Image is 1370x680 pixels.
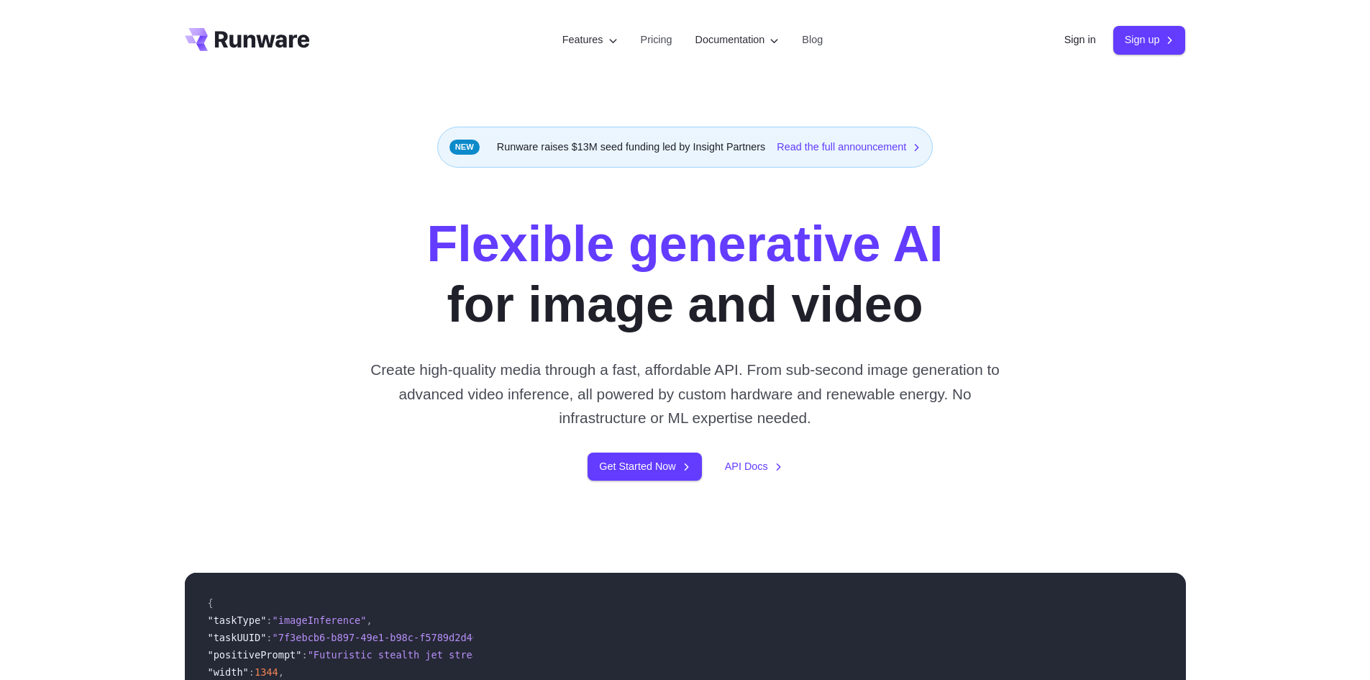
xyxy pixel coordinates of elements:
[426,216,943,272] strong: Flexible generative AI
[208,649,302,661] span: "positivePrompt"
[365,358,1005,430] p: Create high-quality media through a fast, affordable API. From sub-second image generation to adv...
[273,632,496,643] span: "7f3ebcb6-b897-49e1-b98c-f5789d2d40d7"
[255,666,278,678] span: 1344
[725,458,782,475] a: API Docs
[273,615,367,626] span: "imageInference"
[1064,32,1096,48] a: Sign in
[426,214,943,335] h1: for image and video
[208,597,214,609] span: {
[301,649,307,661] span: :
[562,32,618,48] label: Features
[278,666,284,678] span: ,
[437,127,933,168] div: Runware raises $13M seed funding led by Insight Partners
[208,666,249,678] span: "width"
[185,28,310,51] a: Go to /
[208,615,267,626] span: "taskType"
[366,615,372,626] span: ,
[802,32,823,48] a: Blog
[695,32,780,48] label: Documentation
[266,615,272,626] span: :
[641,32,672,48] a: Pricing
[208,632,267,643] span: "taskUUID"
[588,453,701,481] a: Get Started Now
[1113,26,1186,54] a: Sign up
[266,632,272,643] span: :
[249,666,255,678] span: :
[308,649,844,661] span: "Futuristic stealth jet streaking through a neon-lit cityscape with glowing purple exhaust"
[777,139,921,155] a: Read the full announcement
